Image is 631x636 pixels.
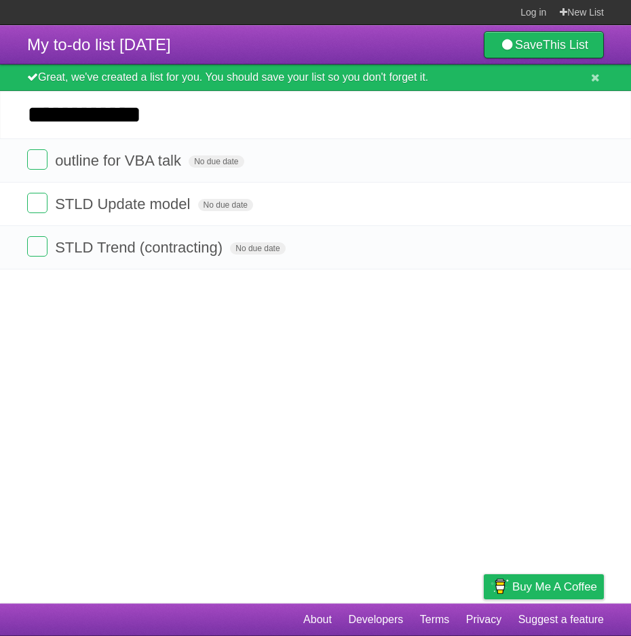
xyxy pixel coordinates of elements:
[27,193,47,213] label: Done
[512,575,597,599] span: Buy me a coffee
[55,239,226,256] span: STLD Trend (contracting)
[518,607,604,633] a: Suggest a feature
[230,242,285,255] span: No due date
[198,199,253,211] span: No due date
[27,236,47,257] label: Done
[27,35,171,54] span: My to-do list [DATE]
[348,607,403,633] a: Developers
[543,38,588,52] b: This List
[420,607,450,633] a: Terms
[303,607,332,633] a: About
[484,574,604,599] a: Buy me a coffee
[27,149,47,170] label: Done
[55,152,185,169] span: outline for VBA talk
[491,575,509,598] img: Buy me a coffee
[55,195,193,212] span: STLD Update model
[484,31,604,58] a: SaveThis List
[466,607,501,633] a: Privacy
[189,155,244,168] span: No due date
